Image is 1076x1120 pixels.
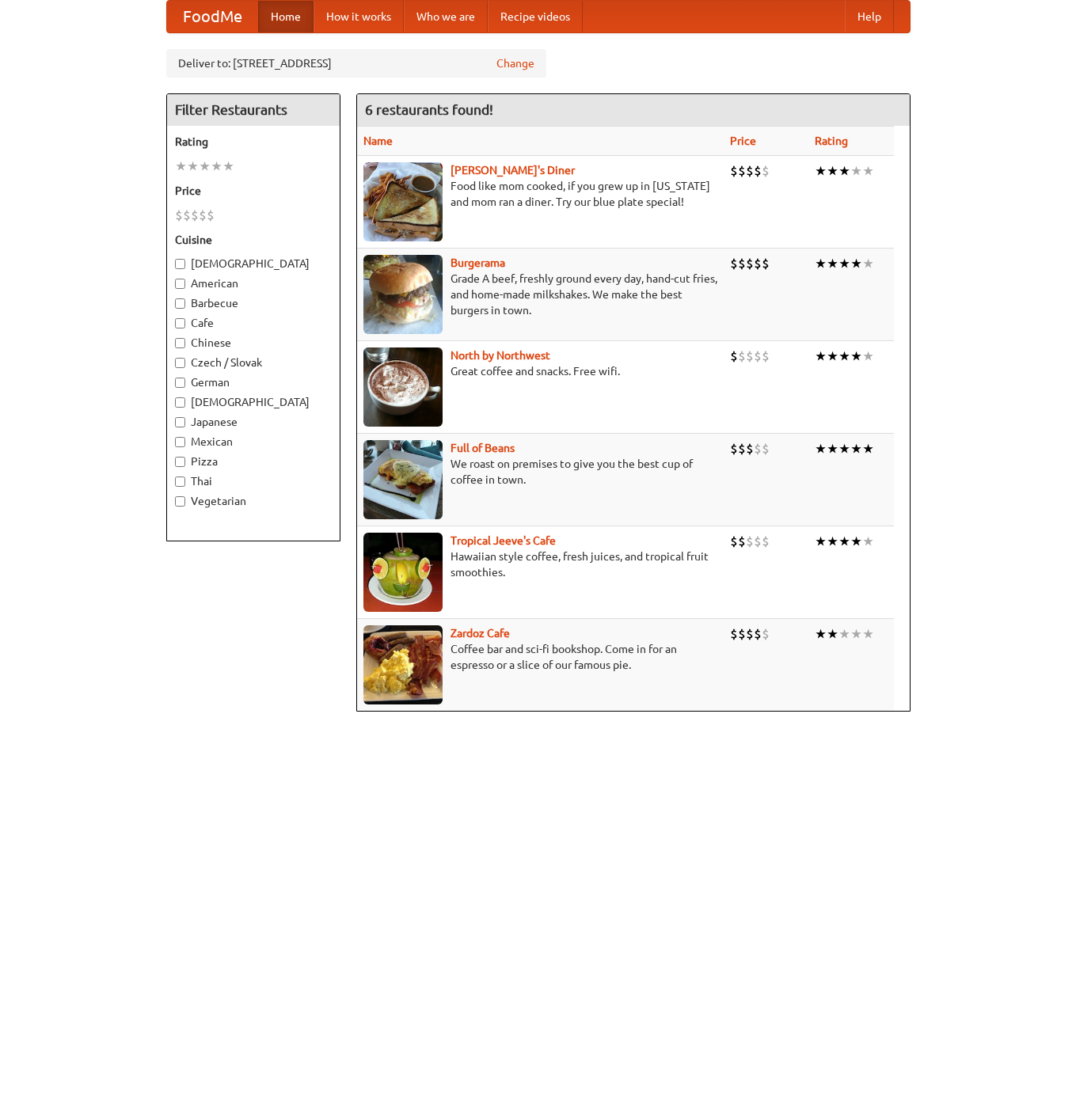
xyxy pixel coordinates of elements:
[183,207,191,224] li: $
[838,625,850,643] li: ★
[175,397,185,408] input: [DEMOGRAPHIC_DATA]
[175,476,185,487] input: Thai
[451,164,575,177] a: [PERSON_NAME]'s Diner
[451,627,510,640] a: Zardoz Cafe
[862,533,874,550] li: ★
[850,533,862,550] li: ★
[754,255,762,272] li: $
[827,347,838,365] li: ★
[211,158,222,175] li: ★
[496,55,534,71] a: Change
[754,162,762,180] li: $
[175,183,332,199] h5: Price
[175,457,185,467] input: Pizza
[363,625,443,704] img: zardoz.jpg
[488,1,583,32] a: Recipe videos
[175,374,332,390] label: German
[451,442,515,454] a: Full of Beans
[730,533,738,550] li: $
[175,279,185,289] input: American
[199,207,207,224] li: $
[175,315,332,331] label: Cafe
[363,440,443,519] img: beans.jpg
[187,158,199,175] li: ★
[738,162,746,180] li: $
[451,256,505,269] a: Burgerama
[175,378,185,388] input: German
[815,625,827,643] li: ★
[746,162,754,180] li: $
[738,255,746,272] li: $
[815,255,827,272] li: ★
[746,255,754,272] li: $
[838,533,850,550] li: ★
[762,255,770,272] li: $
[827,162,838,180] li: ★
[451,534,556,547] a: Tropical Jeeve's Cafe
[738,533,746,550] li: $
[175,417,185,427] input: Japanese
[827,255,838,272] li: ★
[862,347,874,365] li: ★
[762,533,770,550] li: $
[738,347,746,365] li: $
[730,255,738,272] li: $
[363,533,443,612] img: jeeves.jpg
[175,414,332,430] label: Japanese
[167,94,340,126] h4: Filter Restaurants
[827,440,838,457] li: ★
[762,625,770,643] li: $
[754,440,762,457] li: $
[746,625,754,643] li: $
[850,162,862,180] li: ★
[175,158,187,175] li: ★
[175,437,185,447] input: Mexican
[838,255,850,272] li: ★
[845,1,894,32] a: Help
[827,533,838,550] li: ★
[363,135,393,147] a: Name
[175,134,332,150] h5: Rating
[838,347,850,365] li: ★
[730,135,756,147] a: Price
[175,259,185,269] input: [DEMOGRAPHIC_DATA]
[167,1,258,32] a: FoodMe
[175,295,332,311] label: Barbecue
[363,178,717,210] p: Food like mom cooked, if you grew up in [US_STATE] and mom ran a diner. Try our blue plate special!
[815,533,827,550] li: ★
[175,338,185,348] input: Chinese
[838,440,850,457] li: ★
[762,347,770,365] li: $
[730,440,738,457] li: $
[363,271,717,318] p: Grade A beef, freshly ground every day, hand-cut fries, and home-made milkshakes. We make the bes...
[314,1,404,32] a: How it works
[175,298,185,309] input: Barbecue
[850,440,862,457] li: ★
[730,162,738,180] li: $
[175,275,332,291] label: American
[175,496,185,507] input: Vegetarian
[730,347,738,365] li: $
[166,49,546,78] div: Deliver to: [STREET_ADDRESS]
[175,473,332,489] label: Thai
[199,158,211,175] li: ★
[738,440,746,457] li: $
[175,434,332,450] label: Mexican
[363,641,717,673] p: Coffee bar and sci-fi bookshop. Come in for an espresso or a slice of our famous pie.
[451,349,550,362] a: North by Northwest
[738,625,746,643] li: $
[363,347,443,427] img: north.jpg
[222,158,234,175] li: ★
[363,456,717,488] p: We roast on premises to give you the best cup of coffee in town.
[175,493,332,509] label: Vegetarian
[762,440,770,457] li: $
[746,440,754,457] li: $
[175,232,332,248] h5: Cuisine
[850,625,862,643] li: ★
[746,533,754,550] li: $
[862,162,874,180] li: ★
